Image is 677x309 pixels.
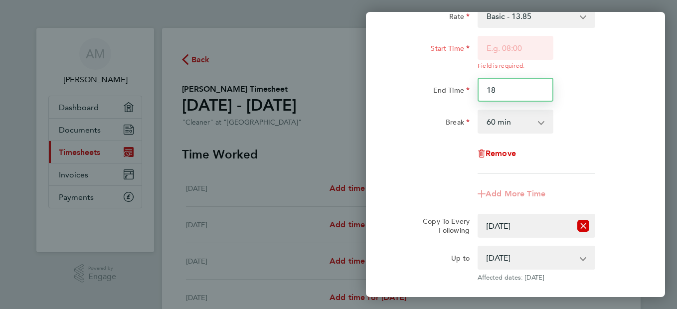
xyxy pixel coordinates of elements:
label: Up to [451,254,470,266]
button: Reset selection [577,215,589,237]
label: Start Time [431,44,470,56]
span: Affected dates: [DATE] [478,274,595,282]
button: Remove [478,150,516,157]
label: Rate [449,12,470,24]
label: Copy To Every Following [415,217,470,235]
label: End Time [433,86,470,98]
label: Break [446,118,470,130]
span: Remove [486,149,516,158]
input: E.g. 18:00 [478,78,553,102]
span: Field is required. [478,62,524,69]
input: E.g. 08:00 [478,36,553,60]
